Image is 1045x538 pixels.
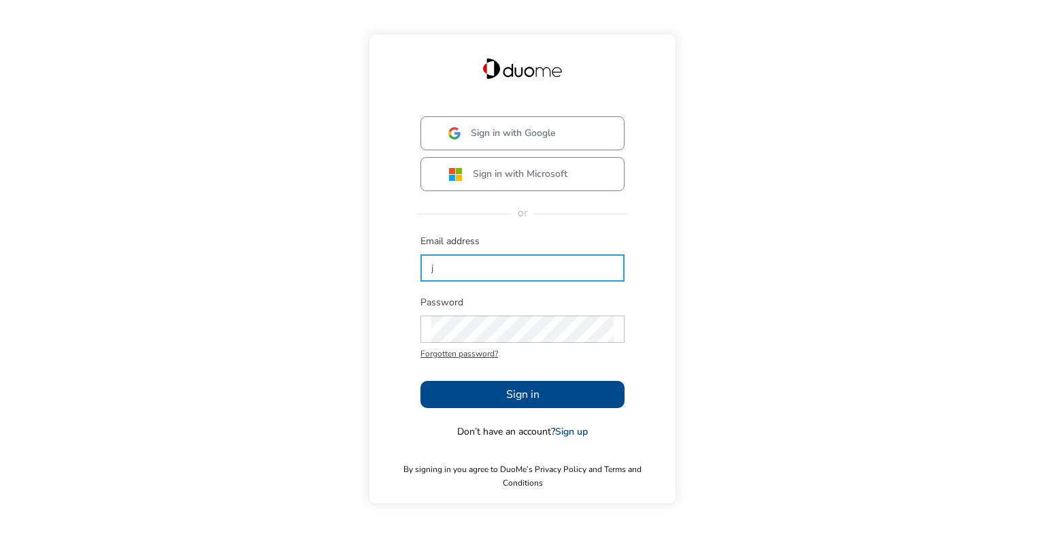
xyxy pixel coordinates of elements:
span: Sign in [506,386,540,403]
button: Sign in [420,381,625,408]
span: By signing in you agree to DuoMe’s Privacy Policy and Terms and Conditions [383,463,662,490]
span: Sign in with Google [471,127,556,140]
button: Sign in with Google [420,116,625,150]
span: or [511,205,535,220]
img: Duome [483,58,562,79]
button: Sign in with Microsoft [420,157,625,191]
img: google.svg [448,127,461,139]
span: Forgotten password? [420,347,625,360]
span: Don’t have an account? [457,425,588,439]
span: Password [420,296,625,309]
span: Email address [420,235,625,248]
span: Sign in with Microsoft [473,167,567,181]
img: ms.svg [448,167,463,181]
a: Sign up [555,425,588,438]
